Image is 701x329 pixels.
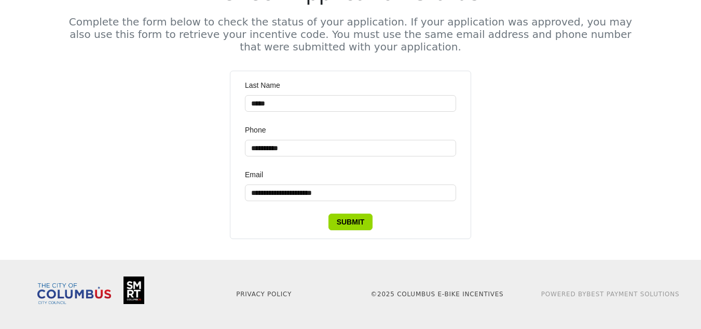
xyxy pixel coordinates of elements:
[337,216,365,228] span: Submit
[67,16,634,53] h5: Complete the form below to check the status of your application. If your application was approved...
[245,95,456,112] input: Last Name
[37,283,111,304] img: Columbus City Council
[245,169,270,180] label: Email
[123,277,144,304] img: Smart Columbus
[245,185,456,201] input: Email
[357,289,518,299] p: © 2025 Columbus E-Bike Incentives
[328,214,373,230] button: Submit
[541,291,680,298] a: Powered ByBest Payment Solutions
[245,140,456,156] input: Phone
[236,291,292,298] a: Privacy Policy
[245,124,273,136] label: Phone
[245,80,287,91] label: Last Name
